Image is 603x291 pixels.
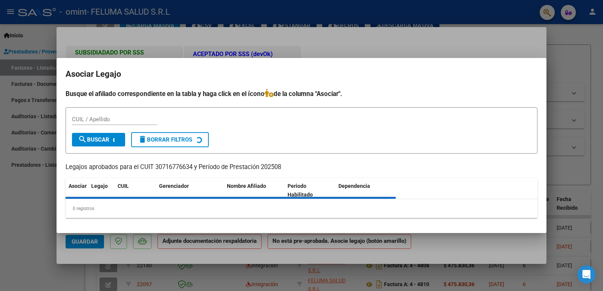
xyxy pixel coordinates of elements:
mat-icon: search [78,135,87,144]
span: Legajo [91,183,108,189]
datatable-header-cell: Periodo Habilitado [285,178,335,203]
h2: Asociar Legajo [66,67,537,81]
p: Legajos aprobados para el CUIT 30716776634 y Período de Prestación 202508 [66,163,537,172]
datatable-header-cell: Gerenciador [156,178,224,203]
h4: Busque el afiliado correspondiente en la tabla y haga click en el ícono de la columna "Asociar". [66,89,537,99]
span: Dependencia [338,183,370,189]
div: 0 registros [66,199,537,218]
datatable-header-cell: CUIL [115,178,156,203]
datatable-header-cell: Dependencia [335,178,396,203]
span: Gerenciador [159,183,189,189]
span: Periodo Habilitado [288,183,313,198]
mat-icon: delete [138,135,147,144]
datatable-header-cell: Asociar [66,178,88,203]
datatable-header-cell: Nombre Afiliado [224,178,285,203]
button: Borrar Filtros [131,132,209,147]
datatable-header-cell: Legajo [88,178,115,203]
span: Asociar [69,183,87,189]
button: Buscar [72,133,125,146]
div: Open Intercom Messenger [577,265,595,283]
span: Buscar [78,136,109,143]
span: CUIL [118,183,129,189]
span: Borrar Filtros [138,136,192,143]
span: Nombre Afiliado [227,183,266,189]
